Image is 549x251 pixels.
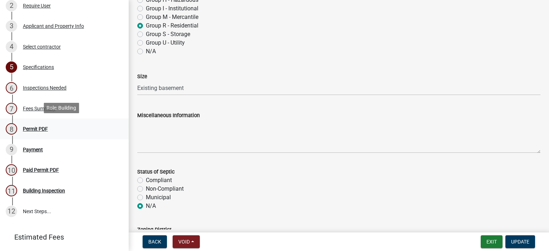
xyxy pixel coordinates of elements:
button: Update [505,235,535,248]
div: 9 [6,144,17,155]
label: Non-Compliant [146,185,184,193]
label: Municipal [146,193,171,202]
div: Inspections Needed [23,85,66,90]
div: 10 [6,164,17,176]
div: 8 [6,123,17,135]
label: Miscellaneous Information [137,113,200,118]
div: Permit PDF [23,126,48,131]
div: Paid Permit PDF [23,167,59,172]
div: Specifications [23,65,54,70]
div: 3 [6,20,17,32]
div: Role: Building [44,103,79,113]
label: Zoning District [137,227,172,232]
div: Select contractor [23,44,61,49]
div: 12 [6,206,17,217]
div: 11 [6,185,17,196]
label: Size [137,74,147,79]
div: 5 [6,61,17,73]
label: Group M - Mercantile [146,13,198,21]
div: Payment [23,147,43,152]
span: Update [511,239,529,245]
label: Group I - Institutional [146,4,198,13]
div: 4 [6,41,17,52]
div: 7 [6,103,17,114]
label: N/A [146,202,156,210]
div: 6 [6,82,17,94]
a: Estimated Fees [6,230,117,244]
div: Require User [23,3,51,8]
button: Exit [481,235,503,248]
span: Back [148,239,161,245]
label: Group U - Utility [146,39,185,47]
button: Back [143,235,167,248]
div: Applicant and Property Info [23,24,84,29]
button: Void [173,235,200,248]
label: Status of Septic [137,170,175,175]
label: N/A [146,47,156,56]
div: Fees Summary [23,106,56,111]
div: Building Inspection [23,188,65,193]
label: Compliant [146,176,172,185]
label: Group R - Residential [146,21,198,30]
span: Void [178,239,190,245]
label: Group S - Storage [146,30,190,39]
